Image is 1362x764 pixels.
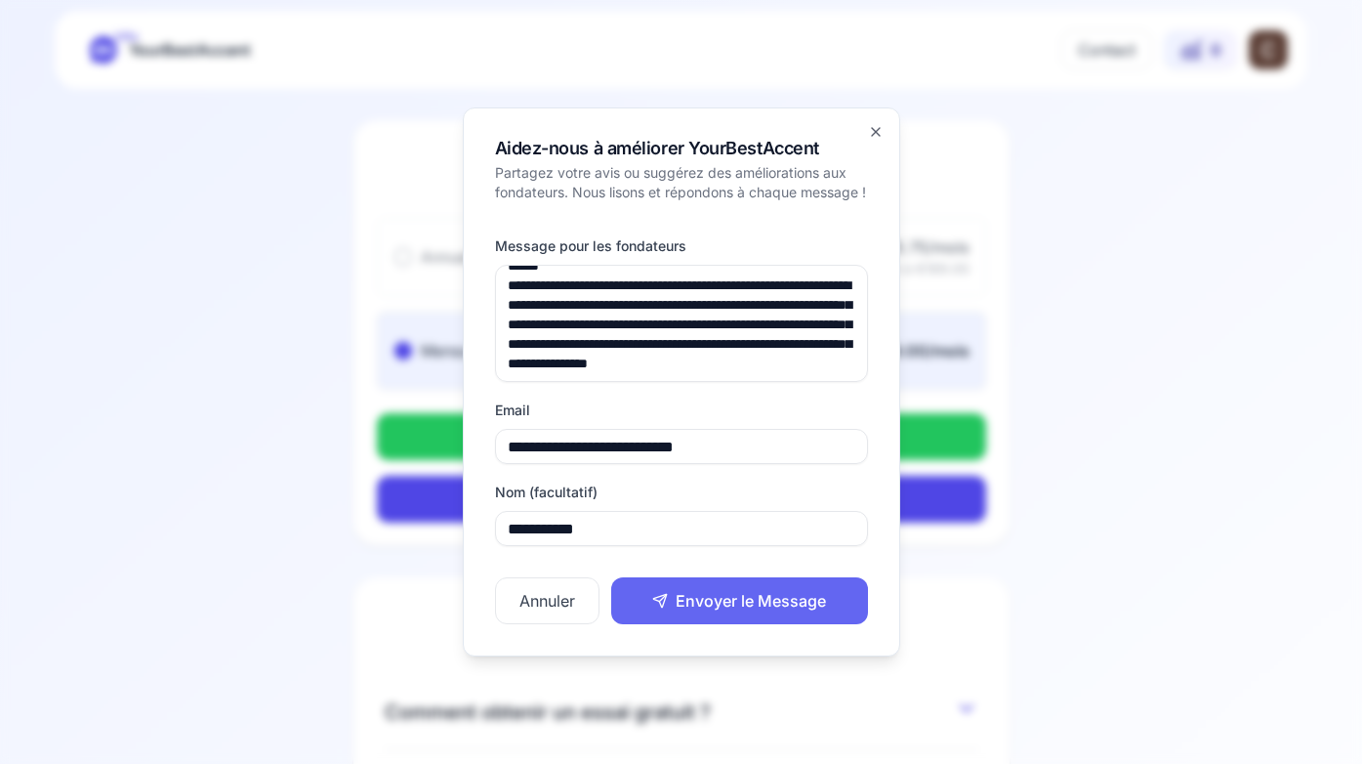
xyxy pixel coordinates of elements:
[495,163,868,202] p: Partagez votre avis ou suggérez des améliorations aux fondateurs. Nous lisons et répondons à chaq...
[495,237,686,254] label: Message pour les fondateurs
[495,484,598,500] label: Nom (facultatif)
[495,402,530,418] label: Email
[611,577,868,624] button: Envoyer le Message
[495,577,599,624] button: Annuler
[495,140,868,157] h2: Aidez-nous à améliorer YourBestAccent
